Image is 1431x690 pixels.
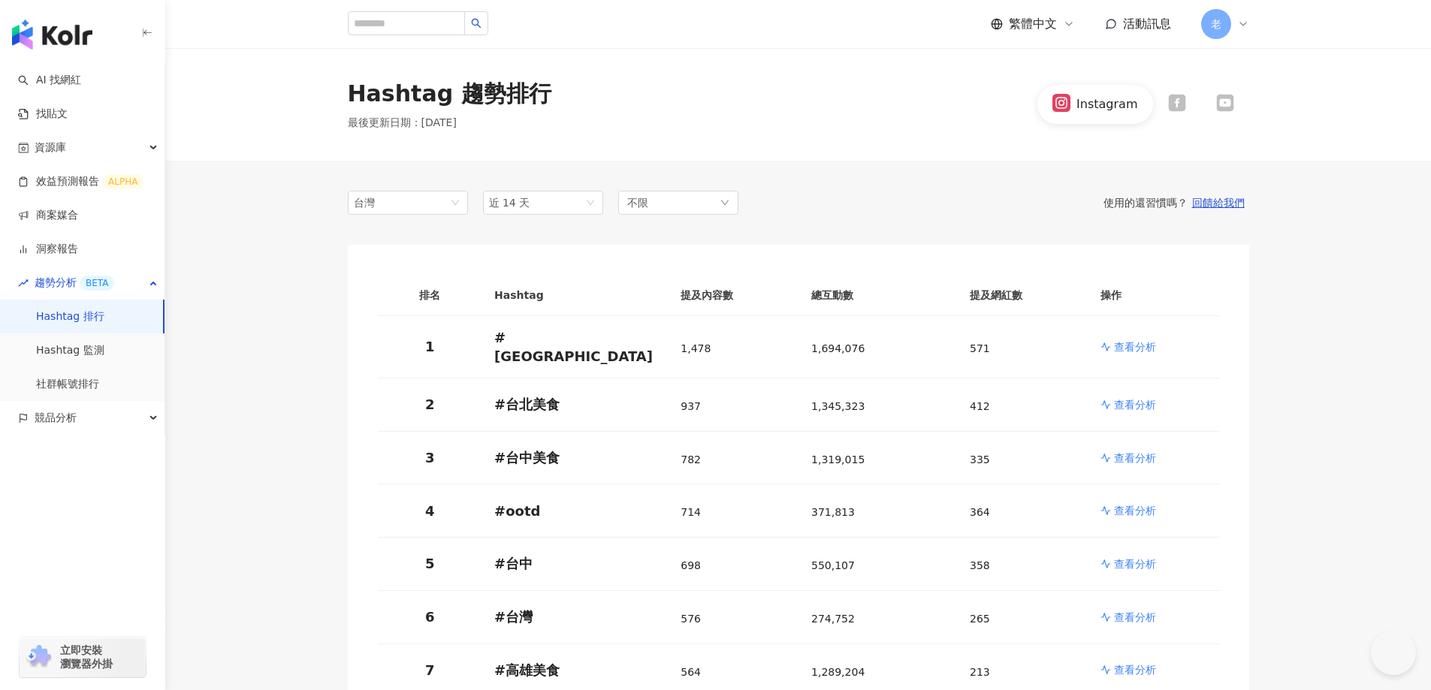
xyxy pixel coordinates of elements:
span: 571 [970,342,990,354]
th: 總互動數 [799,275,958,316]
p: # 台北美食 [494,395,657,414]
span: rise [18,278,29,288]
p: 最後更新日期 ： [DATE] [348,116,551,131]
p: 4 [390,502,471,520]
img: logo [12,20,92,50]
p: # ootd [494,502,657,520]
p: 查看分析 [1114,397,1156,412]
div: 使用的還習慣嗎？ [738,196,1249,209]
a: Hashtag 監測 [36,343,104,358]
a: chrome extension立即安裝 瀏覽器外掛 [20,637,146,677]
img: chrome extension [24,645,53,669]
span: 繁體中文 [1009,16,1057,32]
div: BETA [80,276,114,291]
p: 查看分析 [1114,450,1156,466]
div: Instagram [1076,96,1137,113]
p: # 台中美食 [494,448,657,467]
a: 洞察報告 [18,242,78,257]
span: 1,478 [681,342,711,354]
span: 1,319,015 [811,453,865,466]
th: 提及網紅數 [958,275,1088,316]
span: 不限 [627,194,648,211]
span: 937 [681,400,701,412]
a: 查看分析 [1100,339,1207,354]
span: 274,752 [811,613,855,625]
a: 社群帳號排行 [36,377,99,392]
th: 操作 [1088,275,1219,316]
span: 714 [681,506,701,518]
span: 576 [681,613,701,625]
p: 查看分析 [1114,556,1156,571]
span: 265 [970,613,990,625]
span: 趨勢分析 [35,266,114,300]
span: 358 [970,559,990,571]
p: 5 [390,554,471,573]
span: 老 [1211,16,1221,32]
a: 查看分析 [1100,450,1207,466]
span: 立即安裝 瀏覽器外掛 [60,643,113,670]
span: 資源庫 [35,131,66,164]
span: 364 [970,506,990,518]
p: 2 [390,395,471,414]
span: 564 [681,666,701,678]
p: 6 [390,607,471,626]
span: 550,107 [811,559,855,571]
th: 排名 [378,275,483,316]
p: # 台灣 [494,607,657,626]
a: 找貼文 [18,107,68,122]
a: 查看分析 [1100,556,1207,571]
a: searchAI 找網紅 [18,73,81,88]
p: 3 [390,448,471,467]
p: # 高雄美食 [494,661,657,679]
a: 查看分析 [1100,662,1207,677]
a: 效益預測報告ALPHA [18,174,143,189]
p: 7 [390,661,471,679]
th: 提及內容數 [669,275,799,316]
span: 競品分析 [35,401,77,435]
div: 台灣 [354,191,403,214]
span: 782 [681,453,701,466]
p: # 台中 [494,554,657,573]
span: 1,694,076 [811,342,865,354]
a: 商案媒合 [18,208,78,223]
p: 1 [390,337,471,356]
span: 213 [970,666,990,678]
iframe: Help Scout Beacon - Open [1371,630,1416,675]
a: 查看分析 [1100,397,1207,412]
span: 698 [681,559,701,571]
p: # [GEOGRAPHIC_DATA] [494,328,657,366]
p: 查看分析 [1114,610,1156,625]
p: 查看分析 [1114,662,1156,677]
span: 1,289,204 [811,666,865,678]
span: search [471,18,482,29]
a: Hashtag 排行 [36,309,104,324]
p: 查看分析 [1114,339,1156,354]
a: 查看分析 [1100,610,1207,625]
span: 1,345,323 [811,400,865,412]
span: 412 [970,400,990,412]
span: 335 [970,453,990,466]
button: 回饋給我們 [1188,196,1249,209]
span: 371,813 [811,506,855,518]
span: down [720,198,729,207]
th: Hashtag [482,275,669,316]
div: Hashtag 趨勢排行 [348,78,551,110]
span: 活動訊息 [1123,17,1171,31]
p: 查看分析 [1114,503,1156,518]
span: 近 14 天 [489,197,530,209]
a: 查看分析 [1100,503,1207,518]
